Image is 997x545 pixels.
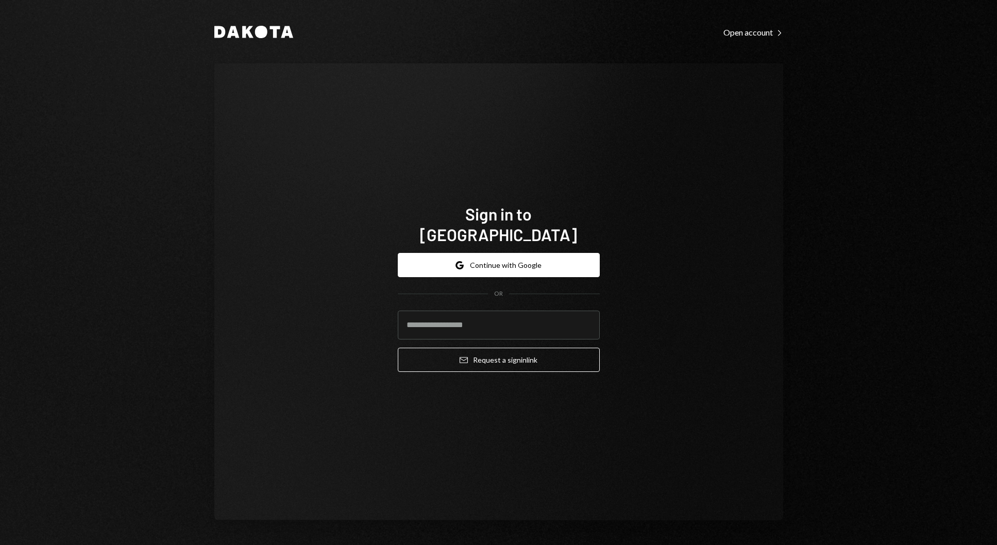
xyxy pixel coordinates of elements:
a: Open account [723,26,783,38]
button: Request a signinlink [398,348,600,372]
button: Continue with Google [398,253,600,277]
h1: Sign in to [GEOGRAPHIC_DATA] [398,203,600,245]
div: OR [494,289,503,298]
div: Open account [723,27,783,38]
